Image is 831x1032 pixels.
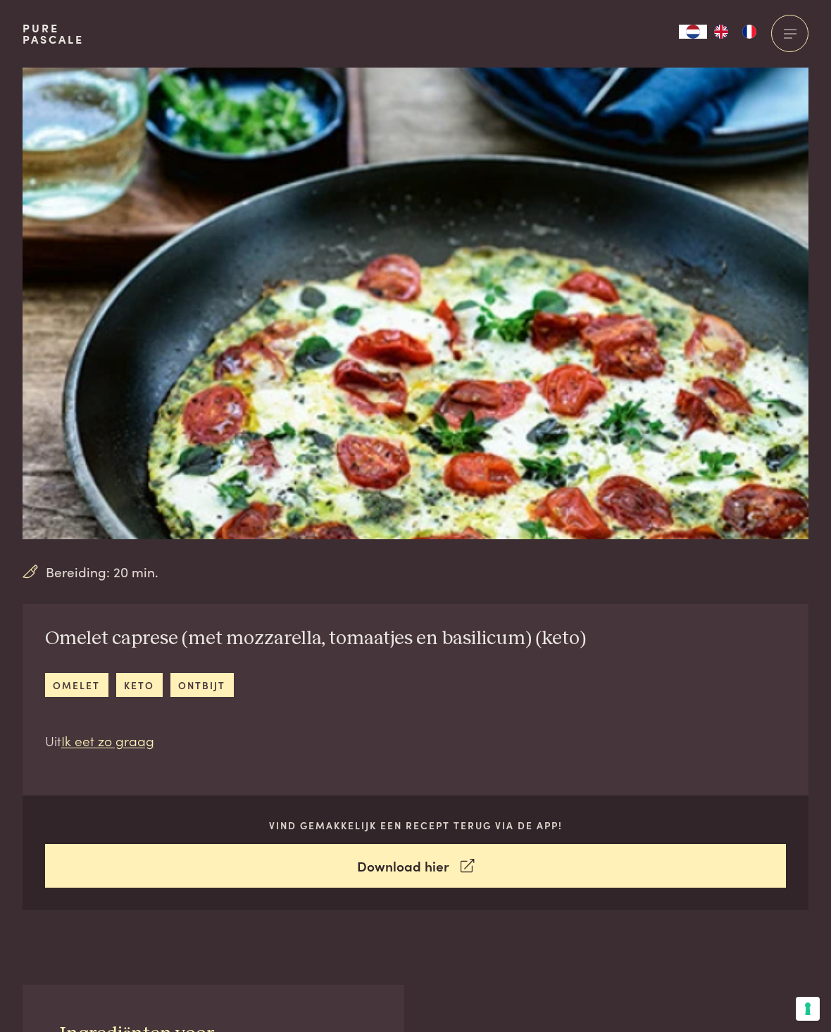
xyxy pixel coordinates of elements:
[679,25,707,39] a: NL
[23,23,84,45] a: PurePascale
[735,25,763,39] a: FR
[45,844,787,888] a: Download hier
[707,25,763,39] ul: Language list
[45,818,787,833] p: Vind gemakkelijk een recept terug via de app!
[116,673,163,696] a: keto
[707,25,735,39] a: EN
[45,673,108,696] a: omelet
[170,673,234,696] a: ontbijt
[23,68,808,539] img: Omelet caprese (met mozzarella, tomaatjes en basilicum) (keto)
[45,627,587,651] h2: Omelet caprese (met mozzarella, tomaatjes en basilicum) (keto)
[796,997,820,1021] button: Uw voorkeuren voor toestemming voor trackingtechnologieën
[679,25,707,39] div: Language
[45,731,587,751] p: Uit
[679,25,763,39] aside: Language selected: Nederlands
[46,562,158,582] span: Bereiding: 20 min.
[61,731,154,750] a: Ik eet zo graag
